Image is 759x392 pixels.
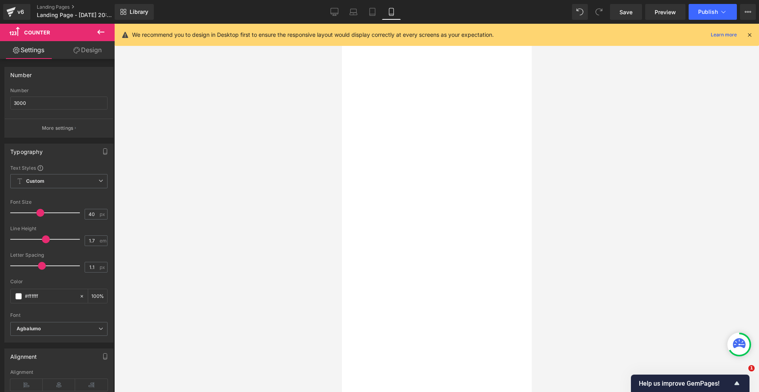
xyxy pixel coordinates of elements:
p: More settings [42,125,74,132]
span: Publish [698,9,718,15]
a: Desktop [325,4,344,20]
a: New Library [115,4,154,20]
a: Landing Pages [37,4,128,10]
a: Tablet [363,4,382,20]
div: Letter Spacing [10,252,108,258]
button: More settings [5,119,113,137]
a: Laptop [344,4,363,20]
div: Font Size [10,199,108,205]
div: Typography [10,144,43,155]
div: Text Styles [10,165,108,171]
button: Undo [572,4,588,20]
i: Agbalumo [17,326,41,332]
a: Mobile [382,4,401,20]
span: px [100,212,106,217]
button: More [740,4,756,20]
span: Help us improve GemPages! [639,380,732,387]
p: We recommend you to design in Desktop first to ensure the responsive layout would display correct... [132,30,494,39]
input: Color [25,292,76,301]
span: em [100,238,106,243]
span: px [100,265,106,270]
a: Learn more [708,30,740,40]
div: Color [10,279,108,284]
button: Publish [689,4,737,20]
div: Number [10,88,108,93]
b: Custom [26,178,44,185]
div: Number [10,67,32,78]
div: % [88,289,107,303]
a: v6 [3,4,30,20]
span: Preview [655,8,676,16]
iframe: Intercom live chat [732,365,751,384]
button: Redo [591,4,607,20]
button: Show survey - Help us improve GemPages! [639,379,742,388]
span: Library [130,8,148,15]
div: Font [10,312,108,318]
span: Counter [24,29,50,36]
a: Preview [645,4,685,20]
span: Landing Page - [DATE] 20:35:49 [37,12,113,18]
span: 1 [748,365,755,371]
div: Alignment [10,369,108,375]
span: Save [619,8,632,16]
div: Alignment [10,349,37,360]
a: Design [59,41,116,59]
div: v6 [16,7,26,17]
div: Line Height [10,226,108,231]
